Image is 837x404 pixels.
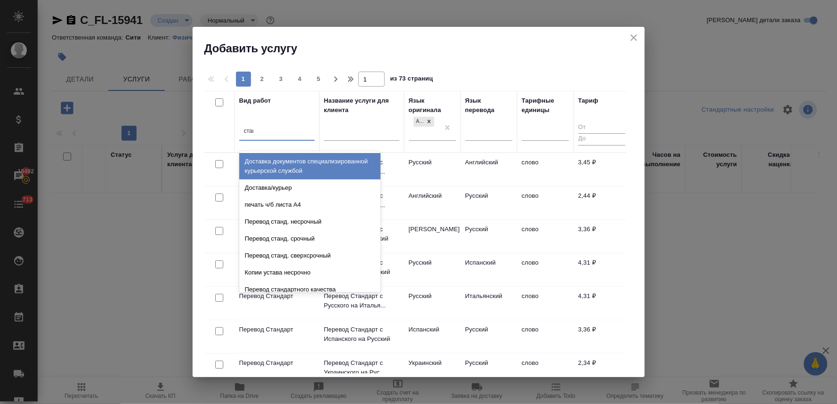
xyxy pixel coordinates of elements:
[413,116,435,128] div: Английский
[239,264,381,281] div: Копии устава несрочно
[414,117,424,127] div: Английский
[461,320,517,353] td: Русский
[404,153,461,186] td: Русский
[404,354,461,387] td: Украинский
[517,220,574,253] td: слово
[324,358,399,377] p: Перевод Стандарт с Украинского на Рус...
[239,358,315,368] p: Перевод Стандарт
[239,325,315,334] p: Перевод Стандарт
[409,96,456,115] div: Язык оригинала
[574,253,630,286] td: 4,31 ₽
[461,354,517,387] td: Русский
[574,186,630,219] td: 2,44 ₽
[204,41,645,56] h2: Добавить услугу
[578,133,626,145] input: До
[461,186,517,219] td: Русский
[404,186,461,219] td: Английский
[578,122,626,134] input: От
[239,291,315,301] p: Перевод Стандарт
[390,73,433,87] span: из 73 страниц
[627,31,641,45] button: close
[239,230,381,247] div: Перевод станд. срочный
[274,74,289,84] span: 3
[255,72,270,87] button: 2
[461,220,517,253] td: Русский
[574,320,630,353] td: 3,36 ₽
[239,196,381,213] div: печать ч/б листа A4
[293,72,308,87] button: 4
[404,320,461,353] td: Испанский
[239,153,381,179] div: Доставка документов специализированной курьерской службой
[293,74,308,84] span: 4
[517,320,574,353] td: слово
[404,253,461,286] td: Русский
[239,247,381,264] div: Перевод станд. сверхсрочный
[517,287,574,320] td: слово
[461,253,517,286] td: Испанский
[239,96,271,105] div: Вид работ
[324,96,399,115] div: Название услуги для клиента
[274,72,289,87] button: 3
[239,281,381,298] div: Перевод стандартного качества
[324,291,399,310] p: Перевод Стандарт с Русского на Италья...
[311,74,326,84] span: 5
[404,220,461,253] td: [PERSON_NAME]
[465,96,512,115] div: Язык перевода
[517,253,574,286] td: слово
[574,287,630,320] td: 4,31 ₽
[324,325,399,344] p: Перевод Стандарт с Испанского на Русский
[522,96,569,115] div: Тарифные единицы
[255,74,270,84] span: 2
[517,153,574,186] td: слово
[239,179,381,196] div: Доставка/курьер
[574,153,630,186] td: 3,45 ₽
[239,213,381,230] div: Перевод станд. несрочный
[404,287,461,320] td: Русский
[517,186,574,219] td: слово
[574,220,630,253] td: 3,36 ₽
[517,354,574,387] td: слово
[574,354,630,387] td: 2,34 ₽
[461,153,517,186] td: Английский
[461,287,517,320] td: Итальянский
[311,72,326,87] button: 5
[578,96,599,105] div: Тариф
